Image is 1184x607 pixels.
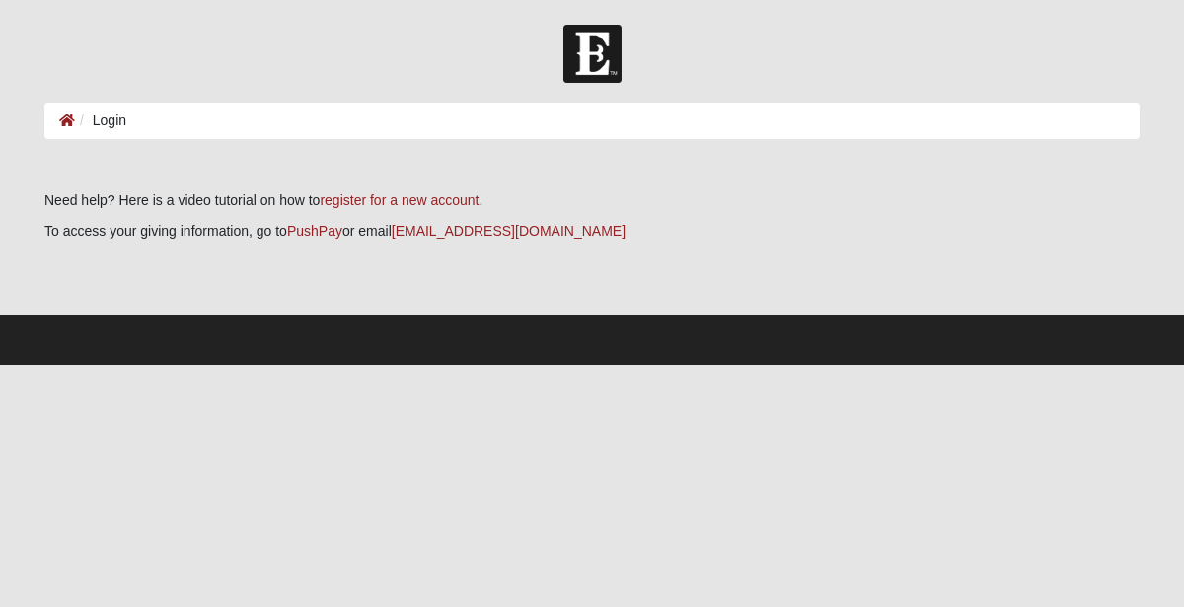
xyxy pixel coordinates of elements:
a: PushPay [287,223,342,239]
li: Login [75,111,126,131]
p: To access your giving information, go to or email [44,221,1140,242]
img: Church of Eleven22 Logo [563,25,622,83]
a: register for a new account [320,192,479,208]
a: [EMAIL_ADDRESS][DOMAIN_NAME] [392,223,626,239]
p: Need help? Here is a video tutorial on how to . [44,190,1140,211]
